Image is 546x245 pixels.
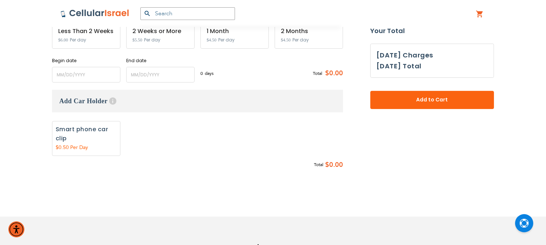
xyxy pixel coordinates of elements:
[313,70,322,77] span: Total
[144,37,160,43] span: Per day
[376,50,488,61] h3: [DATE] Charges
[126,57,195,64] label: End date
[132,37,142,43] span: $5.50
[200,70,205,77] span: 0
[109,97,116,105] span: Help
[70,37,86,43] span: Per day
[207,28,263,35] div: 1 Month
[205,70,214,77] span: days
[132,28,188,35] div: 2 Weeks or More
[8,221,24,237] div: Accessibility Menu
[281,28,337,35] div: 2 Months
[281,37,291,43] span: $4.50
[329,160,343,170] span: 0.00
[58,28,114,35] div: Less Than 2 Weeks
[394,96,470,104] span: Add to Cart
[140,7,235,20] input: Search
[218,37,235,43] span: Per day
[292,37,309,43] span: Per day
[370,25,494,36] strong: Your Total
[376,61,422,72] h3: [DATE] Total
[60,9,129,18] img: Cellular Israel Logo
[325,160,329,170] span: $
[207,37,216,43] span: $4.50
[314,161,323,169] span: Total
[52,67,120,83] input: MM/DD/YYYY
[322,68,343,79] span: $0.00
[52,57,120,64] label: Begin date
[126,67,195,83] input: MM/DD/YYYY
[58,37,68,43] span: $6.00
[370,91,494,109] button: Add to Cart
[52,90,343,112] h3: Add Car Holder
